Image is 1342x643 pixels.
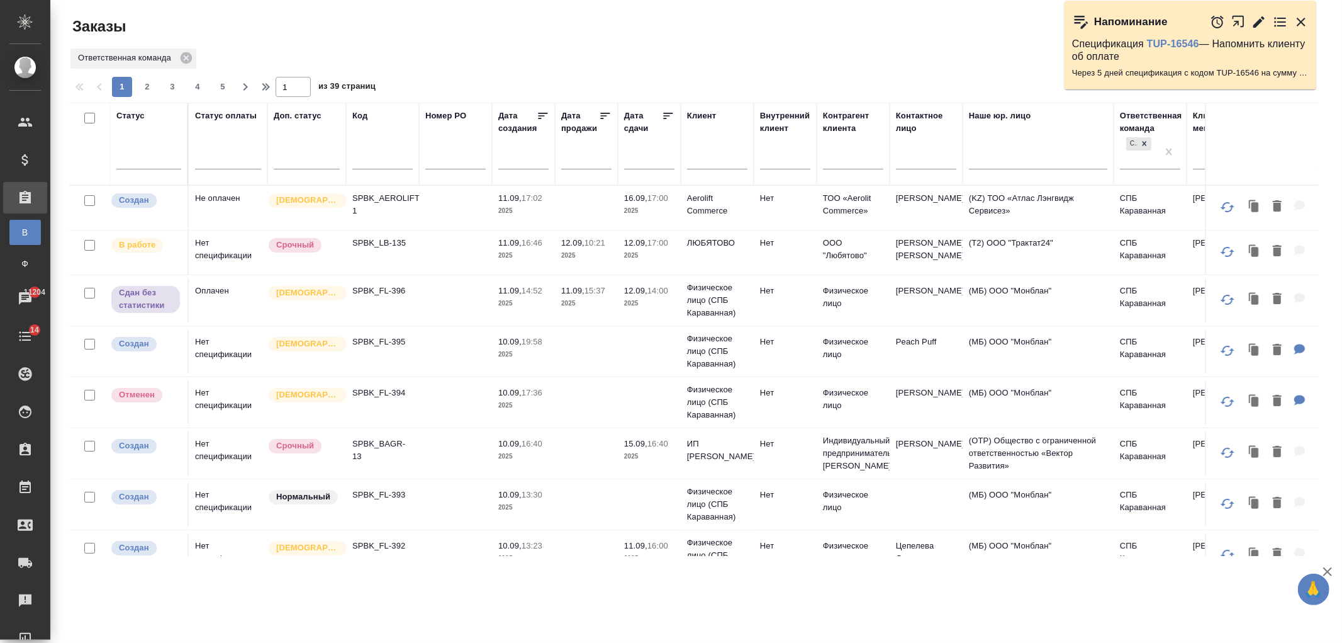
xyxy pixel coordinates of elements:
p: Физическое лицо (СПБ Караванная) [687,282,747,319]
p: 10:21 [584,238,605,248]
p: [DEMOGRAPHIC_DATA] [276,338,339,350]
a: 11204 [3,283,47,314]
div: Выставляется автоматически для первых 3 заказов нового контактного лица. Особое внимание [267,540,340,557]
p: [DEMOGRAPHIC_DATA] [276,542,339,554]
p: ТОО «Aerolit Commerce» [823,192,883,217]
a: 14 [3,321,47,352]
td: (МБ) ООО "Монблан" [963,380,1114,424]
td: [PERSON_NAME] [1187,431,1260,475]
p: Через 5 дней спецификация с кодом TUP-16546 на сумму 100926.66 RUB будет просрочена [1072,67,1309,79]
p: Создан [119,338,149,350]
td: Нет спецификации [189,230,267,275]
p: 11.09, [498,238,522,248]
button: Обновить [1212,540,1243,570]
div: Выставляется автоматически, если на указанный объем услуг необходимо больше времени в стандартном... [267,438,340,455]
p: 16:46 [522,238,542,248]
p: Физическое лицо [823,489,883,514]
p: 2025 [624,205,674,217]
p: Нет [760,285,810,297]
td: [PERSON_NAME] [890,278,963,322]
td: Оплачен [189,278,267,322]
button: Клонировать [1243,491,1267,516]
span: Заказы [69,16,126,37]
td: СПБ Караванная [1114,431,1187,475]
p: 16:40 [647,439,668,448]
p: 2025 [561,249,612,262]
p: SPBK_FL-392 [352,540,413,552]
button: Удалить [1267,194,1288,220]
td: [PERSON_NAME] [1187,230,1260,275]
td: [PERSON_NAME] [1187,533,1260,578]
div: Контрагент клиента [823,110,883,135]
div: Дата создания [498,110,537,135]
td: СПБ Караванная [1114,380,1187,424]
div: Дата сдачи [624,110,662,135]
p: 16:40 [522,439,542,448]
div: Выставляется автоматически при создании заказа [110,438,181,455]
p: 12.09, [561,238,584,248]
p: SPBK_BAGR-13 [352,438,413,463]
p: ООО "Любятово" [823,237,883,262]
button: Закрыть [1294,14,1309,30]
p: 2025 [624,552,674,565]
td: (Т2) ООО "Трактат24" [963,230,1114,275]
div: Выставляется автоматически для первых 3 заказов нового контактного лица. Особое внимание [267,336,340,353]
p: 11.09, [624,541,647,550]
td: Нет спецификации [189,482,267,526]
p: Нет [760,540,810,552]
p: Нет [760,387,810,399]
button: Клонировать [1243,287,1267,312]
button: Обновить [1212,285,1243,315]
div: Номер PO [425,110,466,122]
td: (KZ) ТОО «Атлас Лэнгвидж Сервисез» [963,186,1114,230]
div: Статус по умолчанию для стандартных заказов [267,489,340,506]
p: SPBK_FL-395 [352,336,413,348]
p: Нет [760,489,810,501]
p: 11.09, [498,193,522,203]
td: [PERSON_NAME] [PERSON_NAME] [890,230,963,275]
button: Отложить [1210,14,1225,30]
div: СПБ Караванная [1125,136,1153,152]
td: (OTP) Общество с ограниченной ответственностью «Вектор Развития» [963,428,1114,479]
p: Создан [119,491,149,503]
div: Клиентские менеджеры [1193,110,1253,135]
p: ЛЮБЯТОВО [687,237,747,249]
p: Создан [119,542,149,554]
div: Внутренний клиент [760,110,810,135]
td: Нет спецификации [189,380,267,424]
td: (МБ) ООО "Монблан" [963,329,1114,373]
p: [DEMOGRAPHIC_DATA] [276,389,339,401]
button: Редактировать [1251,14,1267,30]
a: TUP-16546 [1147,38,1199,49]
p: 2025 [498,205,549,217]
p: 10.09, [498,439,522,448]
button: Удалить [1267,287,1288,312]
a: Ф [9,251,41,276]
p: [DEMOGRAPHIC_DATA] [276,287,339,299]
button: Удалить [1267,389,1288,414]
button: Обновить [1212,438,1243,468]
td: [PERSON_NAME] [890,380,963,424]
button: Открыть в новой вкладке [1231,8,1246,35]
span: 4 [187,81,208,93]
p: [DEMOGRAPHIC_DATA] [276,194,339,207]
p: 2025 [561,297,612,310]
p: Отменен [119,389,155,401]
td: (МБ) ООО "Монблан" [963,533,1114,578]
p: Спецификация — Напомнить клиенту об оплате [1072,38,1309,63]
p: 17:00 [647,193,668,203]
button: Клонировать [1243,389,1267,414]
p: SPBK_FL-393 [352,489,413,501]
button: Обновить [1212,237,1243,267]
td: [PERSON_NAME] [890,186,963,230]
p: SPBK_FL-396 [352,285,413,297]
p: 2025 [498,399,549,412]
div: СПБ Караванная [1126,137,1138,151]
p: 15:37 [584,286,605,295]
p: 15.09, [624,439,647,448]
td: СПБ Караванная [1114,230,1187,275]
span: 3 [162,81,182,93]
p: 2025 [498,450,549,463]
p: Нормальный [276,491,330,503]
button: Удалить [1267,542,1288,567]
